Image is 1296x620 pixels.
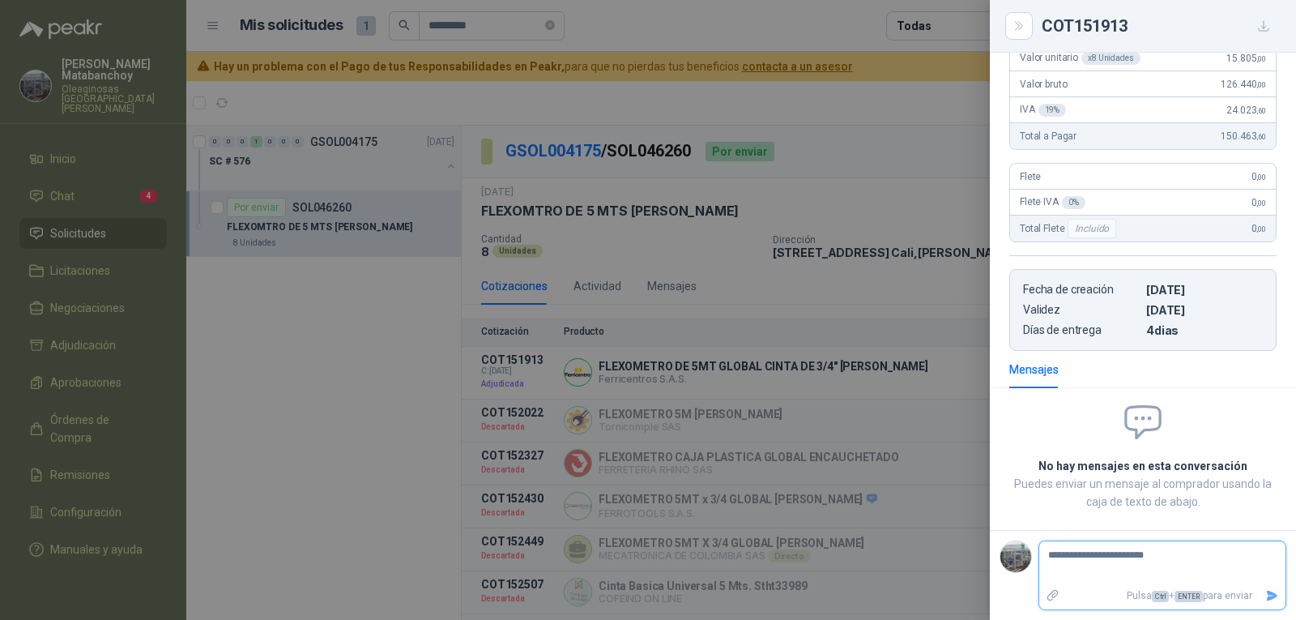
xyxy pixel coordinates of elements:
p: [DATE] [1146,283,1263,297]
span: IVA [1020,104,1066,117]
div: Mensajes [1009,361,1059,378]
p: Validez [1023,303,1140,317]
p: [DATE] [1146,303,1263,317]
span: Total a Pagar [1020,130,1076,142]
span: 15.805 [1226,53,1266,64]
button: Close [1009,16,1029,36]
span: ENTER [1174,591,1203,602]
div: COT151913 [1042,13,1277,39]
span: ,00 [1256,173,1266,182]
span: ,00 [1256,80,1266,89]
p: Fecha de creación [1023,283,1140,297]
span: ,00 [1256,224,1266,233]
span: Flete [1020,171,1041,182]
label: Adjuntar archivos [1039,582,1067,610]
span: 0 [1251,171,1266,182]
img: Company Logo [1000,541,1031,572]
div: Incluido [1068,219,1116,238]
div: x 8 Unidades [1081,52,1140,65]
span: Ctrl [1152,591,1169,602]
span: 126.440 [1221,79,1266,90]
h2: No hay mensajes en esta conversación [1009,457,1277,475]
div: 0 % [1062,196,1085,209]
span: ,00 [1256,54,1266,63]
p: Puedes enviar un mensaje al comprador usando la caja de texto de abajo. [1009,475,1277,511]
p: 4 dias [1146,323,1263,337]
button: Enviar [1259,582,1285,610]
span: 150.463 [1221,130,1266,142]
span: ,60 [1256,132,1266,141]
div: 19 % [1038,104,1067,117]
span: Total Flete [1020,219,1119,238]
span: 0 [1251,197,1266,208]
span: Valor bruto [1020,79,1067,90]
span: 0 [1251,223,1266,234]
span: Valor unitario [1020,52,1140,65]
span: ,60 [1256,106,1266,115]
p: Pulsa + para enviar [1067,582,1260,610]
span: Flete IVA [1020,196,1085,209]
span: ,00 [1256,199,1266,207]
p: Días de entrega [1023,323,1140,337]
span: 24.023 [1226,105,1266,116]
